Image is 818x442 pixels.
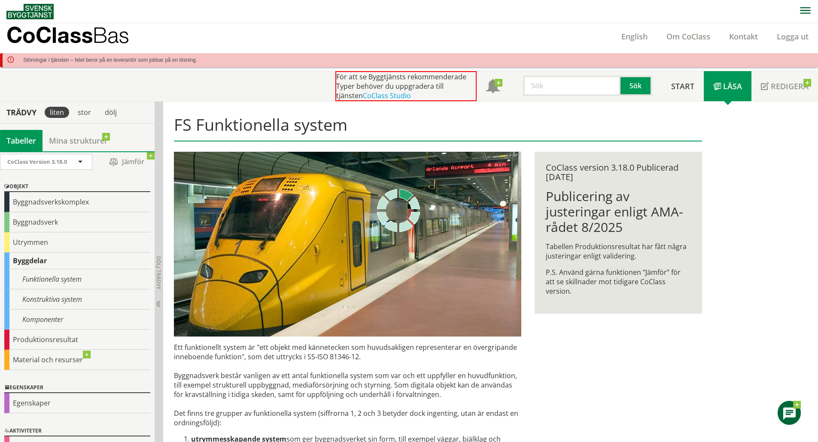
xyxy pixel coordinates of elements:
div: Funktionella system [4,269,150,289]
span: Bas [93,22,129,48]
div: Material och resurser [4,350,150,370]
button: Sök [620,75,652,96]
p: CoClass [6,30,129,40]
div: Objekt [4,182,150,192]
div: Konstruktiva system [4,289,150,310]
a: Logga ut [767,31,818,42]
div: Byggnadsverkskomplex [4,192,150,212]
div: För att se Byggtjänsts rekommenderade Typer behöver du uppgradera till tjänsten [335,71,477,101]
p: P.S. Använd gärna funktionen ”Jämför” för att se skillnader mot tidigare CoClass version. [546,268,690,296]
div: Byggnadsverk [4,212,150,232]
a: Start [662,71,704,101]
div: Komponenter [4,310,150,330]
div: dölj [100,107,122,118]
div: Egenskaper [4,383,150,393]
p: Tabellen Produktionsresultat har fått några justeringar enligt validering. [546,242,690,261]
span: CoClass Version 3.18.0 [7,158,67,165]
div: CoClass version 3.18.0 Publicerad [DATE] [546,163,690,182]
a: Mina strukturer [43,130,114,151]
span: Notifikationer [486,80,500,94]
span: Dölj trädvy [155,256,162,289]
div: stor [73,107,96,118]
h1: Publicering av justeringar enligt AMA-rådet 8/2025 [546,189,690,235]
span: Jämför [101,154,152,169]
a: Läsa [704,71,751,101]
div: Trädvy [2,108,41,117]
span: Redigera [771,81,809,91]
img: Laddar [377,189,420,232]
div: Produktionsresultat [4,330,150,350]
a: Redigera [751,71,818,101]
a: Om CoClass [657,31,720,42]
div: liten [45,107,69,118]
div: Byggdelar [4,253,150,269]
a: CoClassBas [6,23,148,50]
div: Aktiviteter [4,426,150,436]
a: CoClass Studio [363,91,411,100]
h1: FS Funktionella system [174,115,702,141]
span: Läsa [723,81,742,91]
input: Sök [523,75,620,96]
a: Kontakt [720,31,767,42]
img: Svensk Byggtjänst [6,4,54,19]
span: Start [671,81,694,91]
div: Egenskaper [4,393,150,413]
div: Utrymmen [4,232,150,253]
a: English [612,31,657,42]
img: arlanda-express-2.jpg [174,152,521,337]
